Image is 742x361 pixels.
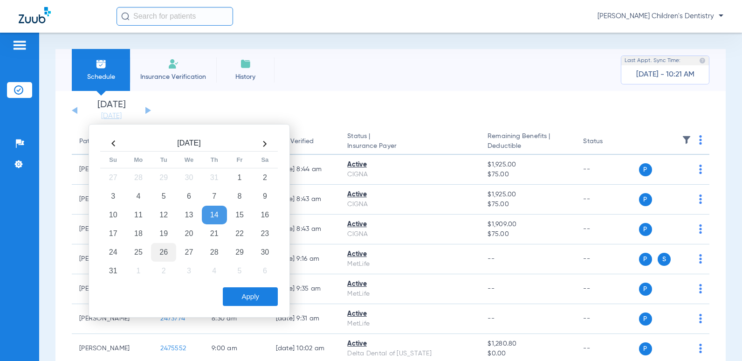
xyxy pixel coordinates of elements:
[488,339,568,349] span: $1,280.80
[276,137,333,146] div: Last Verified
[639,312,652,326] span: P
[488,141,568,151] span: Deductible
[117,7,233,26] input: Search for patients
[639,283,652,296] span: P
[347,309,473,319] div: Active
[639,193,652,206] span: P
[276,137,314,146] div: Last Verified
[682,135,691,145] img: filter.svg
[347,289,473,299] div: MetLife
[576,215,639,244] td: --
[126,136,252,152] th: [DATE]
[699,254,702,264] img: group-dot-blue.svg
[488,190,568,200] span: $1,925.00
[695,316,742,361] iframe: Chat Widget
[480,129,576,155] th: Remaining Benefits |
[347,349,473,359] div: Delta Dental of [US_STATE]
[79,137,120,146] div: Patient Name
[347,141,473,151] span: Insurance Payer
[168,58,179,69] img: Manual Insurance Verification
[268,155,340,185] td: [DATE] 8:44 AM
[576,129,639,155] th: Status
[96,58,107,69] img: Schedule
[79,137,145,146] div: Patient Name
[488,315,495,322] span: --
[488,220,568,229] span: $1,909.00
[598,12,723,21] span: [PERSON_NAME] Children's Dentistry
[488,349,568,359] span: $0.00
[347,229,473,239] div: CIGNA
[19,7,51,23] img: Zuub Logo
[268,215,340,244] td: [DATE] 8:43 AM
[347,319,473,329] div: MetLife
[347,200,473,209] div: CIGNA
[268,304,340,334] td: [DATE] 9:31 AM
[83,111,139,121] a: [DATE]
[576,244,639,274] td: --
[699,314,702,323] img: group-dot-blue.svg
[347,220,473,229] div: Active
[699,224,702,234] img: group-dot-blue.svg
[121,12,130,21] img: Search Icon
[576,274,639,304] td: --
[160,345,186,352] span: 2475552
[699,194,702,204] img: group-dot-blue.svg
[204,304,268,334] td: 8:30 AM
[488,160,568,170] span: $1,925.00
[137,72,209,82] span: Insurance Verification
[576,304,639,334] td: --
[639,223,652,236] span: P
[79,72,123,82] span: Schedule
[699,135,702,145] img: group-dot-blue.svg
[83,100,139,121] li: [DATE]
[347,190,473,200] div: Active
[639,342,652,355] span: P
[488,200,568,209] span: $75.00
[347,170,473,180] div: CIGNA
[639,253,652,266] span: P
[658,253,671,266] span: S
[699,284,702,293] img: group-dot-blue.svg
[12,40,27,51] img: hamburger-icon
[160,315,185,322] span: 2473774
[347,279,473,289] div: Active
[347,160,473,170] div: Active
[347,259,473,269] div: MetLife
[223,287,278,306] button: Apply
[699,57,706,64] img: last sync help info
[636,70,694,79] span: [DATE] - 10:21 AM
[268,244,340,274] td: [DATE] 9:16 AM
[347,339,473,349] div: Active
[488,229,568,239] span: $75.00
[639,163,652,176] span: P
[268,274,340,304] td: [DATE] 9:35 AM
[625,56,680,65] span: Last Appt. Sync Time:
[340,129,480,155] th: Status |
[268,185,340,215] td: [DATE] 8:43 AM
[699,165,702,174] img: group-dot-blue.svg
[72,304,153,334] td: [PERSON_NAME]
[488,285,495,292] span: --
[488,256,495,262] span: --
[488,170,568,180] span: $75.00
[347,250,473,259] div: Active
[576,185,639,215] td: --
[576,155,639,185] td: --
[223,72,268,82] span: History
[240,58,251,69] img: History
